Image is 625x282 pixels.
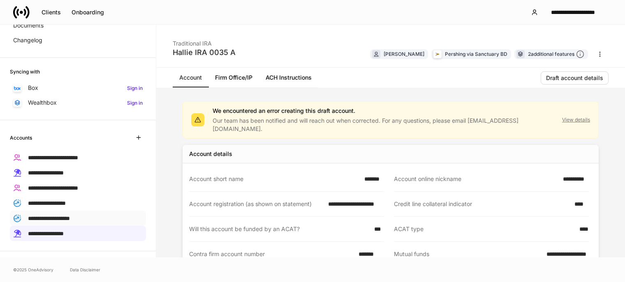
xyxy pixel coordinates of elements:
p: Wealthbox [28,99,57,107]
div: Account details [189,150,232,158]
p: Box [28,84,38,92]
div: Clients [42,9,61,15]
h6: Sign in [127,99,143,107]
button: Draft account details [541,71,609,85]
h6: Sign in [127,84,143,92]
div: Hallie IRA 0035 A [173,48,236,57]
p: Our team has been notified and will reach out when corrected. For any questions, please email . [213,117,556,133]
div: 2 additional features [528,50,584,59]
p: Changelog [13,36,42,44]
h6: Accounts [10,134,32,142]
div: Mutual funds [394,250,542,258]
div: [PERSON_NAME] [384,50,424,58]
a: Account [173,68,208,87]
div: Account short name [189,175,359,183]
div: ACAT type [394,225,574,233]
h6: Syncing with [10,68,40,76]
div: Pershing via Sanctuary BD [445,50,507,58]
div: Account online nickname [394,175,558,183]
div: We encountered an error creating this draft account. [213,107,556,117]
button: Onboarding [66,6,109,19]
div: Contra firm account number [189,250,354,258]
div: Credit line collateral indicator [394,200,569,208]
button: Clients [36,6,66,19]
div: Onboarding [72,9,104,15]
div: Will this account be funded by an ACAT? [189,225,369,233]
span: © 2025 OneAdvisory [13,266,53,273]
div: Account registration (as shown on statement) [189,200,323,208]
div: Traditional IRA [173,34,236,48]
a: ACH Instructions [259,68,318,87]
a: Firm Office/IP [208,68,259,87]
a: Changelog [10,33,146,48]
div: Draft account details [546,75,603,81]
a: WealthboxSign in [10,95,146,110]
button: View details [562,117,590,122]
p: Documents [13,21,44,30]
a: Data Disclaimer [70,266,100,273]
img: oYqM9ojoZLfzCHUefNbBcWHcyDPbQKagtYciMC8pFl3iZXy3dU33Uwy+706y+0q2uJ1ghNQf2OIHrSh50tUd9HaB5oMc62p0G... [14,86,21,90]
a: BoxSign in [10,80,146,95]
a: Documents [10,18,146,33]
